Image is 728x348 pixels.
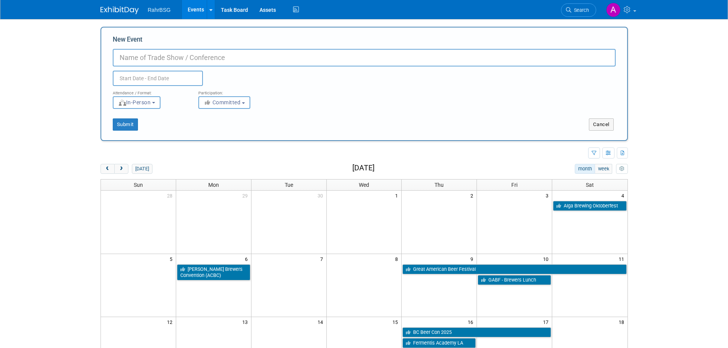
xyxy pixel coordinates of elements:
[392,317,401,327] span: 15
[101,164,115,174] button: prev
[394,254,401,264] span: 8
[113,35,143,47] label: New Event
[621,191,627,200] span: 4
[470,254,477,264] span: 9
[618,317,627,327] span: 18
[467,317,477,327] span: 16
[575,164,595,174] button: month
[470,191,477,200] span: 2
[285,182,293,188] span: Tue
[114,164,128,174] button: next
[618,254,627,264] span: 11
[317,317,326,327] span: 14
[113,49,616,66] input: Name of Trade Show / Conference
[204,99,241,105] span: Committed
[118,99,151,105] span: In-Person
[545,191,552,200] span: 3
[402,338,476,348] a: Fermentis Academy LA
[242,191,251,200] span: 29
[132,164,152,174] button: [DATE]
[319,254,326,264] span: 7
[478,275,551,285] a: GABF - Brewers Lunch
[169,254,176,264] span: 5
[359,182,369,188] span: Wed
[166,317,176,327] span: 12
[619,167,624,172] i: Personalize Calendar
[198,96,250,109] button: Committed
[561,3,596,17] a: Search
[166,191,176,200] span: 28
[101,6,139,14] img: ExhibitDay
[511,182,517,188] span: Fri
[394,191,401,200] span: 1
[606,3,621,17] img: Ashley Grotewold
[208,182,219,188] span: Mon
[198,86,272,96] div: Participation:
[589,118,614,131] button: Cancel
[542,254,552,264] span: 10
[352,164,375,172] h2: [DATE]
[177,264,250,280] a: [PERSON_NAME] Brewers Convention (ACBC)
[595,164,612,174] button: week
[113,118,138,131] button: Submit
[542,317,552,327] span: 17
[244,254,251,264] span: 6
[616,164,627,174] button: myCustomButton
[402,264,626,274] a: Great American Beer Festival
[113,96,161,109] button: In-Person
[113,86,187,96] div: Attendance / Format:
[242,317,251,327] span: 13
[435,182,444,188] span: Thu
[113,71,203,86] input: Start Date - End Date
[148,7,171,13] span: RahrBSG
[586,182,594,188] span: Sat
[571,7,589,13] span: Search
[317,191,326,200] span: 30
[402,327,551,337] a: BC Beer Con 2025
[553,201,626,211] a: Alga Brewing Oktoberfest
[134,182,143,188] span: Sun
